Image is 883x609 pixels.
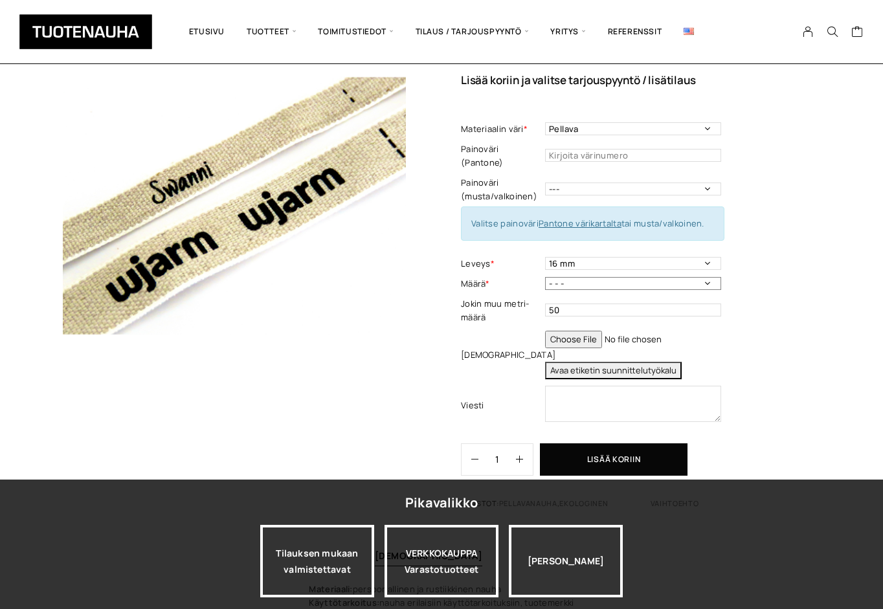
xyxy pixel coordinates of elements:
img: pellavanauha [63,34,406,377]
a: VERKKOKAUPPAVarastotuotteet [385,525,498,597]
label: Viesti [461,399,542,412]
label: Leveys [461,257,542,271]
a: Etusivu [178,10,236,54]
button: Avaa etiketin suunnittelutyökalu [545,362,682,379]
label: Materiaalin väri [461,122,542,136]
input: Määrä [478,444,516,475]
span: Valitse painoväri tai musta/valkoinen. [471,217,704,229]
div: VERKKOKAUPPA Varastotuotteet [385,525,498,597]
div: [PERSON_NAME] [509,525,623,597]
a: My Account [796,26,821,38]
div: Pikavalikko [405,491,478,515]
label: Jokin muu metri-määrä [461,297,542,324]
span: Tuotteet [236,10,307,54]
span: Tilaus / Tarjouspyyntö [405,10,540,54]
input: Kirjoita värinumero [545,149,721,162]
label: [DEMOGRAPHIC_DATA] [461,348,542,362]
a: Tilauksen mukaan valmistettavat [260,525,374,597]
button: Search [820,26,845,38]
label: Painoväri (musta/valkoinen) [461,176,542,203]
span: Toimitustiedot [307,10,404,54]
img: English [684,28,694,35]
img: Tuotenauha Oy [19,14,152,49]
label: Painoväri (Pantone) [461,142,542,170]
a: Cart [851,25,864,41]
a: Pantone värikartalta [539,217,621,229]
label: Määrä [461,277,542,291]
a: Referenssit [597,10,673,54]
span: Yritys [539,10,596,54]
button: Lisää koriin [540,443,687,476]
p: Lisää koriin ja valitse tarjouspyyntö / lisätilaus [461,74,820,85]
